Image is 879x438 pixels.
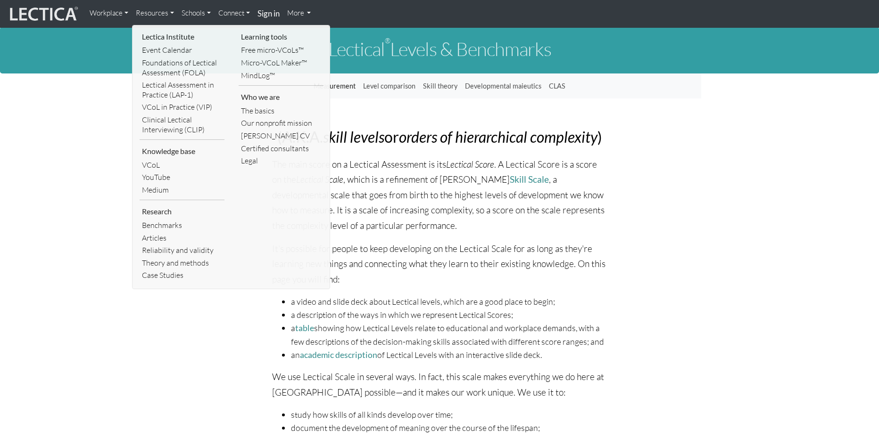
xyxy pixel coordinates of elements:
[446,159,494,170] i: Lectical Score
[140,57,224,79] a: Foundations of Lectical Assessment (FOLA)
[419,77,461,95] a: Skill theory
[272,129,607,145] h2: (A.K.A. or )
[239,29,323,44] li: Learning tools
[291,295,607,308] li: a video and slide deck about Lectical levels, which are a good place to begin;
[545,77,569,95] a: CLAS
[140,269,224,282] a: Case Studies
[291,408,607,421] li: study how skills of all kinds develop over time;
[239,142,323,155] a: Certified consultants
[461,77,545,95] a: Developmental maieutics
[140,204,224,219] li: Research
[178,4,215,23] a: Schools
[140,184,224,196] a: Medium
[239,69,323,82] a: MindLog™
[140,44,224,57] a: Event Calendar
[385,36,390,45] sup: ®
[140,114,224,136] a: Clinical Lectical Interviewing (CLIP)
[140,29,224,44] li: Lectica Institute
[399,128,597,146] i: orders of hierarchical complexity
[132,4,178,23] a: Resources
[510,174,549,185] a: Skill Scale
[239,89,323,105] li: Who we are
[140,219,224,232] a: Benchmarks
[291,421,607,434] li: document the development of meaning over the course of the lifespan;
[140,159,224,171] a: VCoL
[257,8,280,18] strong: Sign in
[8,5,78,23] img: lecticalive
[140,101,224,114] a: VCoL in Practice (VIP)
[140,257,224,269] a: Theory and methods
[140,232,224,244] a: Articles
[291,308,607,321] li: a description of the ways in which we represent Lectical Scores;
[272,157,607,234] p: The main score on a Lectical Assessment is its . A Lectical Score is a score on the , which is a ...
[178,39,701,59] h1: Lectical Levels & Benchmarks
[239,44,323,57] a: Free micro-VCoLs™
[239,130,323,142] a: [PERSON_NAME] CV
[239,105,323,117] a: The basics
[310,77,359,95] a: Measurement
[283,4,315,23] a: More
[239,117,323,130] a: Our nonprofit mission
[323,128,384,146] i: skill levels
[272,369,607,400] p: We use Lectical Scale in several ways. In fact, this scale makes everything we do here at [GEOGRA...
[254,4,283,24] a: Sign in
[239,154,323,167] a: Legal
[140,144,224,159] li: Knowledge base
[295,323,314,333] a: table
[140,171,224,184] a: YouTube
[140,79,224,101] a: Lectical Assessment in Practice (LAP-1)
[215,4,254,23] a: Connect
[272,241,607,287] p: It's possible for people to keep developing on the Lectical Scale for as long as they're learning...
[86,4,132,23] a: Workplace
[300,350,377,360] a: academic description
[359,77,419,95] a: Level comparison
[291,321,607,348] li: a showing how Lectical Levels relate to educational and workplace demands, with a few description...
[140,244,224,257] a: Reliability and validity
[291,348,607,362] li: an of Lectical Levels with an interactive slide deck.
[239,57,323,69] a: Micro-VCoL Maker™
